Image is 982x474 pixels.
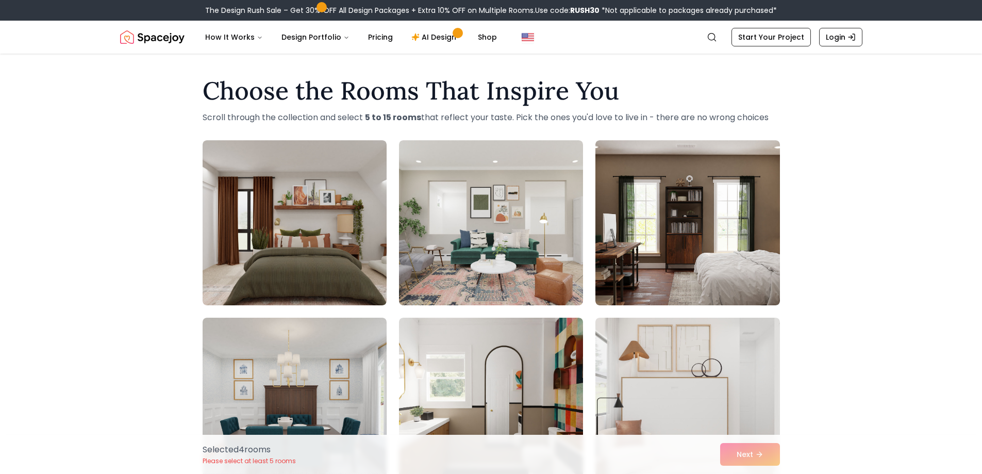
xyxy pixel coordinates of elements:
[403,27,468,47] a: AI Design
[522,31,534,43] img: United States
[120,27,185,47] img: Spacejoy Logo
[535,5,600,15] span: Use code:
[731,28,811,46] a: Start Your Project
[203,111,780,124] p: Scroll through the collection and select that reflect your taste. Pick the ones you'd love to liv...
[470,27,505,47] a: Shop
[203,457,296,465] p: Please select at least 5 rooms
[197,27,505,47] nav: Main
[203,78,780,103] h1: Choose the Rooms That Inspire You
[365,111,421,123] strong: 5 to 15 rooms
[120,27,185,47] a: Spacejoy
[570,5,600,15] b: RUSH30
[600,5,777,15] span: *Not applicable to packages already purchased*
[203,140,387,305] img: Room room-1
[595,140,779,305] img: Room room-3
[205,5,777,15] div: The Design Rush Sale – Get 30% OFF All Design Packages + Extra 10% OFF on Multiple Rooms.
[120,21,862,54] nav: Global
[273,27,358,47] button: Design Portfolio
[819,28,862,46] a: Login
[203,444,296,456] p: Selected 4 room s
[197,27,271,47] button: How It Works
[399,140,583,305] img: Room room-2
[360,27,401,47] a: Pricing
